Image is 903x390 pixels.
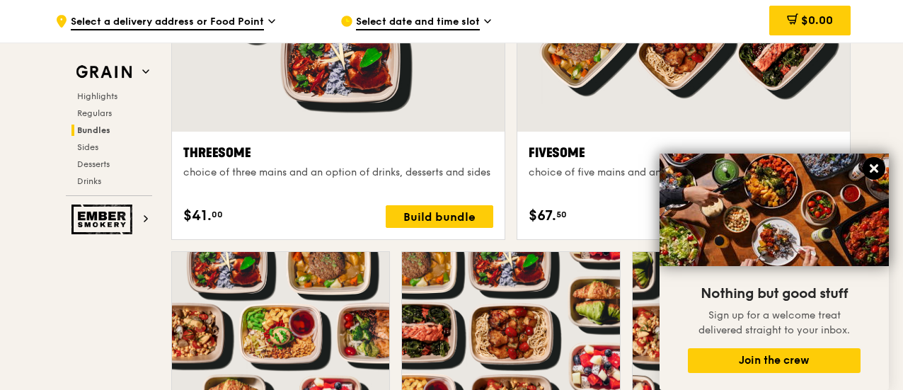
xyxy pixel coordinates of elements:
[863,157,885,180] button: Close
[77,159,110,169] span: Desserts
[356,15,480,30] span: Select date and time slot
[556,209,567,220] span: 50
[529,205,556,226] span: $67.
[688,348,861,373] button: Join the crew
[77,142,98,152] span: Sides
[183,205,212,226] span: $41.
[71,205,137,234] img: Ember Smokery web logo
[386,205,493,228] div: Build bundle
[701,285,848,302] span: Nothing but good stuff
[77,125,110,135] span: Bundles
[698,309,850,336] span: Sign up for a welcome treat delivered straight to your inbox.
[77,176,101,186] span: Drinks
[183,166,493,180] div: choice of three mains and an option of drinks, desserts and sides
[71,59,137,85] img: Grain web logo
[801,13,833,27] span: $0.00
[183,143,493,163] div: Threesome
[529,166,839,180] div: choice of five mains and an option of drinks, desserts and sides
[529,143,839,163] div: Fivesome
[77,108,112,118] span: Regulars
[212,209,223,220] span: 00
[71,15,264,30] span: Select a delivery address or Food Point
[660,154,889,266] img: DSC07876-Edit02-Large.jpeg
[77,91,117,101] span: Highlights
